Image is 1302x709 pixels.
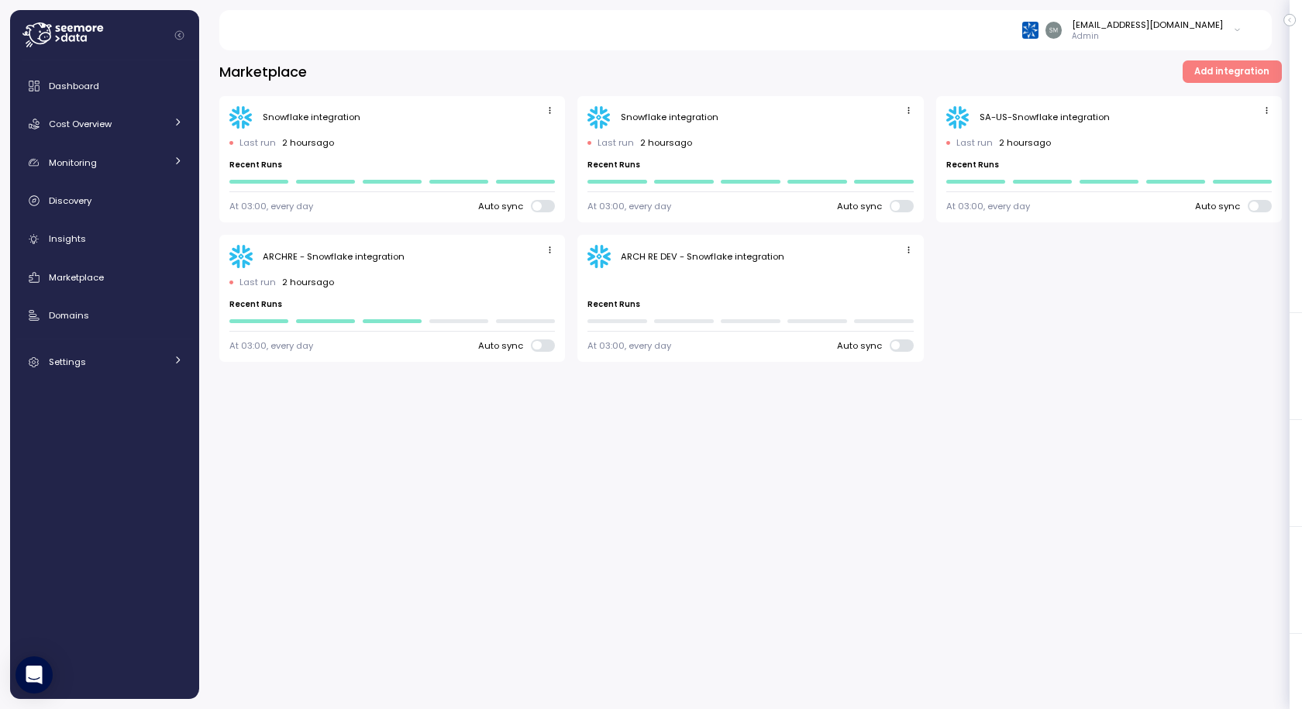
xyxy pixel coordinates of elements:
span: Auto sync [1195,200,1248,212]
p: Last run [956,136,993,149]
a: Settings [16,346,193,377]
p: Recent Runs [229,160,555,170]
a: Discovery [16,185,193,216]
a: Dashboard [16,71,193,102]
span: Add integration [1194,61,1269,82]
span: Auto sync [837,200,890,212]
span: Marketplace [49,271,104,284]
div: At 03:00, every day [229,200,313,212]
a: Domains [16,300,193,331]
p: 2 hours ago [282,136,334,149]
p: Recent Runs [587,160,913,170]
div: SA-US-Snowflake integration [980,111,1110,123]
a: Marketplace [16,262,193,293]
span: Settings [49,356,86,368]
a: Monitoring [16,147,193,178]
p: 2 hours ago [640,136,692,149]
img: 68790ce639d2d68da1992664.PNG [1022,22,1038,38]
button: Add integration [1183,60,1282,83]
p: Recent Runs [946,160,1272,170]
h3: Marketplace [219,62,307,81]
div: [EMAIL_ADDRESS][DOMAIN_NAME] [1072,19,1223,31]
div: Snowflake integration [621,111,718,123]
div: At 03:00, every day [587,339,671,352]
span: Monitoring [49,157,97,169]
span: Auto sync [478,339,531,352]
div: At 03:00, every day [229,339,313,352]
p: Last run [239,136,276,149]
a: Insights [16,224,193,255]
span: Insights [49,232,86,245]
p: 2 hours ago [282,276,334,288]
span: Cost Overview [49,118,112,130]
p: Admin [1072,31,1223,42]
p: 2 hours ago [999,136,1051,149]
p: Recent Runs [587,299,913,310]
p: Last run [598,136,634,149]
a: Cost Overview [16,108,193,139]
div: Snowflake integration [263,111,360,123]
div: At 03:00, every day [946,200,1030,212]
div: Open Intercom Messenger [15,656,53,694]
div: ARCHRE - Snowflake integration [263,250,405,263]
span: Auto sync [478,200,531,212]
div: At 03:00, every day [587,200,671,212]
p: Last run [239,276,276,288]
p: Recent Runs [229,299,555,310]
span: Discovery [49,194,91,207]
span: Auto sync [837,339,890,352]
img: 8b38840e6dc05d7795a5b5428363ffcd [1045,22,1062,38]
div: ARCH RE DEV - Snowflake integration [621,250,784,263]
span: Dashboard [49,80,99,92]
button: Collapse navigation [170,29,189,41]
span: Domains [49,309,89,322]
